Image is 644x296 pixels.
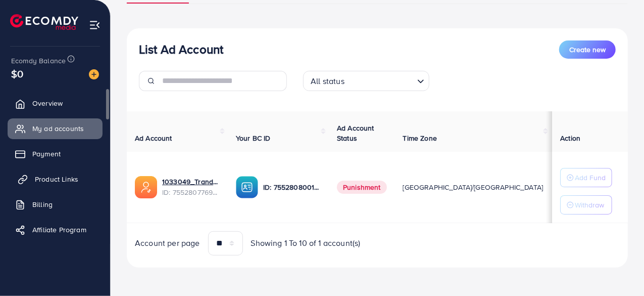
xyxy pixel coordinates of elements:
[337,123,374,143] span: Ad Account Status
[89,19,101,31] img: menu
[35,174,78,184] span: Product Links
[8,169,103,189] a: Product Links
[569,45,606,55] span: Create new
[403,133,437,143] span: Time Zone
[11,56,66,66] span: Ecomdy Balance
[8,93,103,113] a: Overview
[11,66,23,81] span: $0
[135,133,172,143] span: Ad Account
[560,168,612,187] button: Add Fund
[32,123,84,134] span: My ad accounts
[8,144,103,164] a: Payment
[162,177,220,187] a: 1033049_Trand Era_1758525235875
[89,69,99,79] img: image
[601,250,636,288] iframe: Chat
[560,195,612,215] button: Withdraw
[251,237,361,249] span: Showing 1 To 10 of 1 account(s)
[263,181,321,193] p: ID: 7552808001163968529
[575,172,606,184] p: Add Fund
[337,181,387,194] span: Punishment
[303,71,429,91] div: Search for option
[559,40,616,59] button: Create new
[135,176,157,198] img: ic-ads-acc.e4c84228.svg
[135,237,200,249] span: Account per page
[32,98,63,108] span: Overview
[560,133,580,143] span: Action
[8,118,103,139] a: My ad accounts
[139,42,223,57] h3: List Ad Account
[236,176,258,198] img: ic-ba-acc.ded83a64.svg
[309,74,346,89] span: All status
[8,194,103,215] a: Billing
[32,225,86,235] span: Affiliate Program
[10,14,78,30] img: logo
[162,177,220,197] div: <span class='underline'>1033049_Trand Era_1758525235875</span></br>7552807769917669384
[403,182,543,192] span: [GEOGRAPHIC_DATA]/[GEOGRAPHIC_DATA]
[575,199,604,211] p: Withdraw
[8,220,103,240] a: Affiliate Program
[32,199,53,209] span: Billing
[348,72,413,89] input: Search for option
[236,133,271,143] span: Your BC ID
[32,149,61,159] span: Payment
[162,187,220,197] span: ID: 7552807769917669384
